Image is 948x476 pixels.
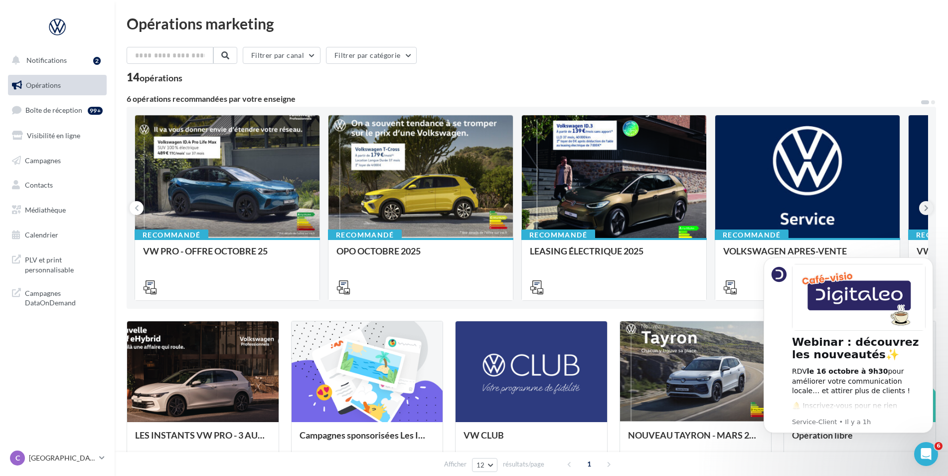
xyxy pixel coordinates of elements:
button: 12 [472,458,497,472]
span: Médiathèque [25,206,66,214]
span: 6 [935,442,943,450]
a: Campagnes DataOnDemand [6,282,109,312]
div: Recommandé [328,230,402,240]
button: Filtrer par catégorie [326,47,417,64]
div: 6 opérations recommandées par votre enseigne [127,95,920,103]
span: PLV et print personnalisable [25,253,103,274]
button: Filtrer par canal [243,47,320,64]
span: Campagnes [25,156,61,164]
div: Recommandé [135,230,208,240]
span: Opérations [26,81,61,89]
a: Calendrier [6,225,109,245]
a: C [GEOGRAPHIC_DATA] [8,449,107,468]
span: C [15,453,20,463]
div: 2 [93,57,101,65]
div: 14 [127,72,182,83]
div: Opérations marketing [127,16,936,31]
span: Notifications [26,56,67,64]
span: Afficher [444,460,467,469]
iframe: Intercom notifications message [749,245,948,471]
span: Boîte de réception [25,106,82,114]
div: Campagnes sponsorisées Les Instants VW Octobre [300,430,435,450]
div: Recommandé [521,230,595,240]
div: LEASING ÉLECTRIQUE 2025 [530,246,698,266]
iframe: Intercom live chat [914,442,938,466]
span: Calendrier [25,231,58,239]
span: 1 [581,456,597,472]
div: NOUVEAU TAYRON - MARS 2025 [628,430,764,450]
div: LES INSTANTS VW PRO - 3 AU [DATE] [135,430,271,450]
a: Boîte de réception99+ [6,99,109,121]
a: PLV et print personnalisable [6,249,109,278]
div: 99+ [88,107,103,115]
span: Contacts [25,181,53,189]
button: Notifications 2 [6,50,105,71]
span: Visibilité en ligne [27,131,80,140]
span: 12 [476,461,485,469]
a: Contacts [6,175,109,196]
span: Campagnes DataOnDemand [25,286,103,308]
span: résultats/page [503,460,544,469]
div: VOLKSWAGEN APRES-VENTE [723,246,892,266]
a: Campagnes [6,150,109,171]
div: OPO OCTOBRE 2025 [336,246,505,266]
div: VW CLUB [464,430,599,450]
p: [GEOGRAPHIC_DATA] [29,453,95,463]
a: Médiathèque [6,200,109,221]
div: VW PRO - OFFRE OCTOBRE 25 [143,246,312,266]
div: Recommandé [715,230,789,240]
a: Opérations [6,75,109,96]
div: opérations [140,73,182,82]
a: Visibilité en ligne [6,125,109,146]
